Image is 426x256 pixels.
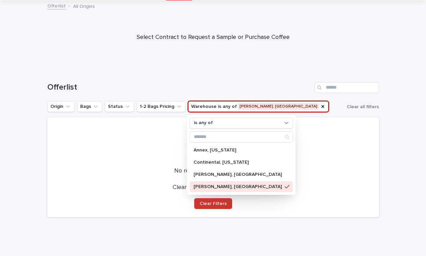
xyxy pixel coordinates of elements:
[173,184,254,191] p: Clear your filters and try again.
[105,101,134,112] button: Status
[137,101,185,112] button: 1-2 Bags Pricing
[194,160,282,165] p: Continental, [US_STATE]
[194,172,282,177] p: [PERSON_NAME], [GEOGRAPHIC_DATA]
[78,34,349,41] p: Select Contract to Request a Sample or Purchase Coffee
[344,102,379,112] button: Clear all filters
[194,120,213,126] p: is any of
[47,2,66,9] a: Offerlist
[315,82,379,93] input: Search
[55,167,371,175] p: No records match your filters
[194,184,282,189] p: [PERSON_NAME], [GEOGRAPHIC_DATA]
[47,83,312,92] h1: Offerlist
[189,131,293,143] div: Search
[47,101,74,112] button: Origin
[200,201,227,206] span: Clear Filters
[347,104,379,109] span: Clear all filters
[194,148,282,153] p: Annex, [US_STATE]
[73,2,95,9] p: All Origins
[188,101,329,112] button: Warehouse
[190,132,292,142] input: Search
[194,198,232,209] button: Clear Filters
[77,101,102,112] button: Bags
